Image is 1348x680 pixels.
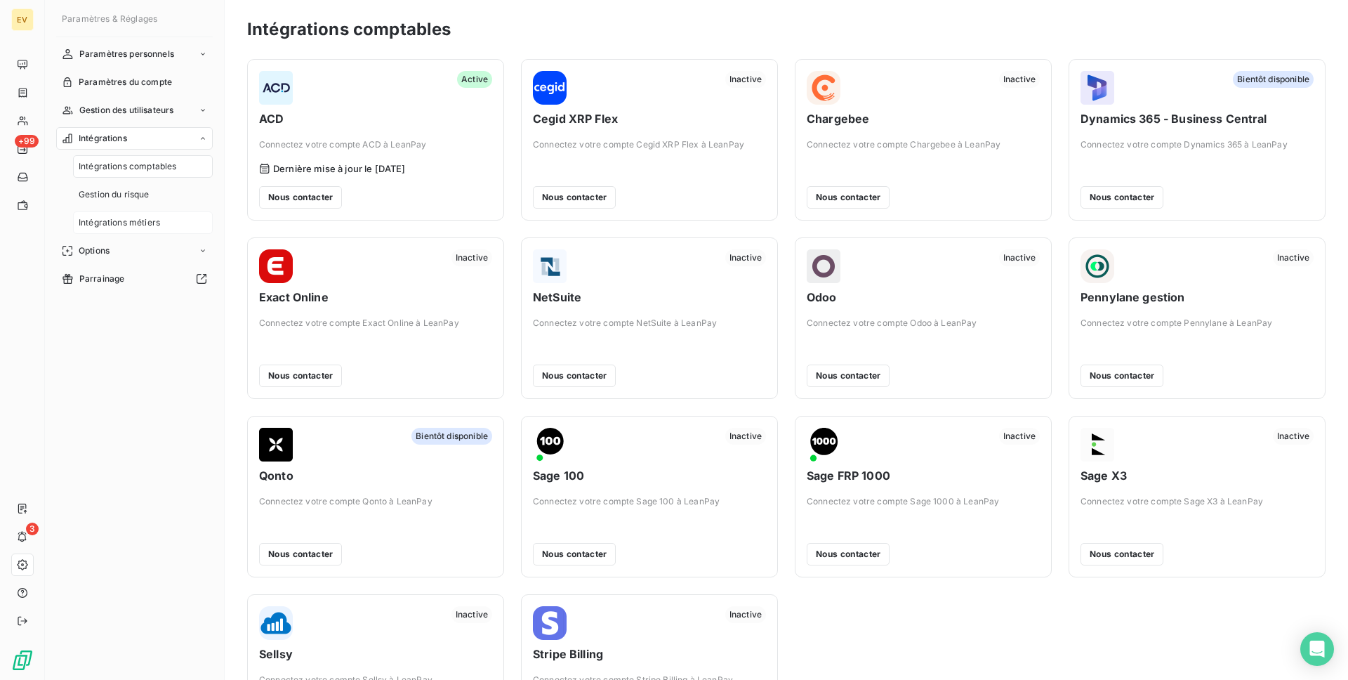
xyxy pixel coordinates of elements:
[259,249,293,283] img: Exact Online logo
[79,188,150,201] span: Gestion du risque
[56,268,213,290] a: Parrainage
[79,48,174,60] span: Paramètres personnels
[79,132,127,145] span: Intégrations
[411,428,492,445] span: Bientôt disponible
[259,110,492,127] span: ACD
[1081,428,1114,462] img: Sage X3 logo
[533,606,567,640] img: Stripe Billing logo
[807,467,1040,484] span: Sage FRP 1000
[79,244,110,257] span: Options
[247,17,451,42] h3: Intégrations comptables
[725,428,766,445] span: Inactive
[62,13,157,24] span: Paramètres & Réglages
[533,646,766,662] span: Stripe Billing
[725,71,766,88] span: Inactive
[259,428,293,462] img: Qonto logo
[259,138,492,151] span: Connectez votre compte ACD à LeanPay
[1081,467,1314,484] span: Sage X3
[533,186,616,209] button: Nous contacter
[11,8,34,31] div: EV
[533,110,766,127] span: Cegid XRP Flex
[259,543,342,565] button: Nous contacter
[1081,317,1314,329] span: Connectez votre compte Pennylane à LeanPay
[533,543,616,565] button: Nous contacter
[533,467,766,484] span: Sage 100
[999,428,1040,445] span: Inactive
[11,649,34,672] img: Logo LeanPay
[1081,71,1114,105] img: Dynamics 365 - Business Central logo
[533,365,616,387] button: Nous contacter
[533,428,567,462] img: Sage 100 logo
[79,104,174,117] span: Gestion des utilisateurs
[1273,249,1314,266] span: Inactive
[259,467,492,484] span: Qonto
[73,155,213,178] a: Intégrations comptables
[259,317,492,329] span: Connectez votre compte Exact Online à LeanPay
[259,186,342,209] button: Nous contacter
[999,71,1040,88] span: Inactive
[79,273,125,285] span: Parrainage
[1081,186,1163,209] button: Nous contacter
[259,365,342,387] button: Nous contacter
[807,110,1040,127] span: Chargebee
[807,186,890,209] button: Nous contacter
[807,495,1040,508] span: Connectez votre compte Sage 1000 à LeanPay
[807,428,840,462] img: Sage FRP 1000 logo
[1081,249,1114,283] img: Pennylane gestion logo
[259,71,293,105] img: ACD logo
[807,249,840,283] img: Odoo logo
[79,160,176,173] span: Intégrations comptables
[999,249,1040,266] span: Inactive
[79,216,160,229] span: Intégrations métiers
[533,495,766,508] span: Connectez votre compte Sage 100 à LeanPay
[15,135,39,148] span: +99
[259,606,293,640] img: Sellsy logo
[73,211,213,234] a: Intégrations métiers
[1081,110,1314,127] span: Dynamics 365 - Business Central
[79,76,172,89] span: Paramètres du compte
[1081,365,1163,387] button: Nous contacter
[451,606,492,623] span: Inactive
[451,249,492,266] span: Inactive
[807,138,1040,151] span: Connectez votre compte Chargebee à LeanPay
[807,365,890,387] button: Nous contacter
[533,289,766,306] span: NetSuite
[533,138,766,151] span: Connectez votre compte Cegid XRP Flex à LeanPay
[1081,138,1314,151] span: Connectez votre compte Dynamics 365 à LeanPay
[533,317,766,329] span: Connectez votre compte NetSuite à LeanPay
[56,71,213,93] a: Paramètres du compte
[1300,632,1334,666] div: Open Intercom Messenger
[73,183,213,206] a: Gestion du risque
[807,289,1040,306] span: Odoo
[1081,289,1314,306] span: Pennylane gestion
[259,495,492,508] span: Connectez votre compte Qonto à LeanPay
[807,71,840,105] img: Chargebee logo
[1081,543,1163,565] button: Nous contacter
[259,289,492,306] span: Exact Online
[725,606,766,623] span: Inactive
[259,646,492,662] span: Sellsy
[807,317,1040,329] span: Connectez votre compte Odoo à LeanPay
[533,71,567,105] img: Cegid XRP Flex logo
[457,71,492,88] span: Active
[1081,495,1314,508] span: Connectez votre compte Sage X3 à LeanPay
[273,163,406,174] span: Dernière mise à jour le [DATE]
[807,543,890,565] button: Nous contacter
[1273,428,1314,445] span: Inactive
[725,249,766,266] span: Inactive
[1233,71,1314,88] span: Bientôt disponible
[26,523,39,535] span: 3
[533,249,567,283] img: NetSuite logo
